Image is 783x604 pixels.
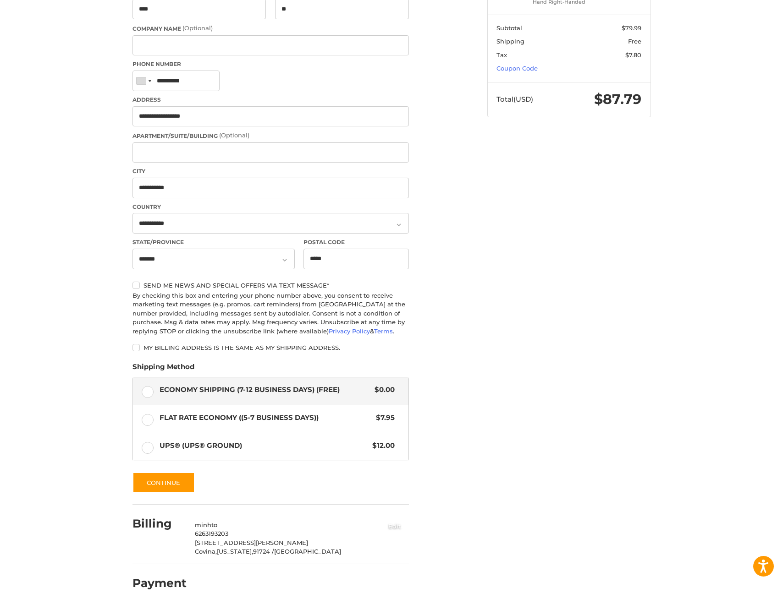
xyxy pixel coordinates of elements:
[160,441,368,451] span: UPS® (UPS® Ground)
[372,413,395,423] span: $7.95
[132,472,195,493] button: Continue
[132,238,295,246] label: State/Province
[160,385,370,395] span: Economy Shipping (7-12 Business Days) (Free)
[217,548,253,555] span: [US_STATE],
[132,24,409,33] label: Company Name
[132,203,409,211] label: Country
[370,385,395,395] span: $0.00
[274,548,341,555] span: [GEOGRAPHIC_DATA]
[211,521,217,528] span: to
[195,548,217,555] span: Covina,
[132,167,409,175] label: City
[132,576,187,590] h2: Payment
[594,91,641,108] span: $87.79
[195,521,211,528] span: minh
[219,131,249,139] small: (Optional)
[329,327,370,335] a: Privacy Policy
[628,38,641,45] span: Free
[160,413,372,423] span: Flat Rate Economy ((5-7 Business Days))
[182,24,213,32] small: (Optional)
[622,24,641,32] span: $79.99
[132,96,409,104] label: Address
[496,51,507,59] span: Tax
[380,518,409,533] button: Edit
[368,441,395,451] span: $12.00
[195,539,308,546] span: [STREET_ADDRESS][PERSON_NAME]
[496,24,522,32] span: Subtotal
[303,238,409,246] label: Postal Code
[374,327,393,335] a: Terms
[132,362,194,376] legend: Shipping Method
[496,38,524,45] span: Shipping
[132,344,409,351] label: My billing address is the same as my shipping address.
[253,548,274,555] span: 91724 /
[496,95,533,103] span: Total (USD)
[132,282,409,289] label: Send me news and special offers via text message*
[132,60,409,68] label: Phone Number
[625,51,641,59] span: $7.80
[132,517,186,531] h2: Billing
[496,65,538,72] a: Coupon Code
[195,530,228,537] span: 6263193203
[132,131,409,140] label: Apartment/Suite/Building
[132,291,409,336] div: By checking this box and entering your phone number above, you consent to receive marketing text ...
